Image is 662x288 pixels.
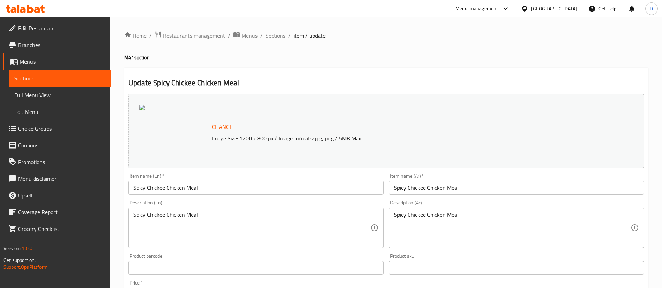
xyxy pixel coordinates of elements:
a: Branches [3,37,111,53]
a: Sections [266,31,285,40]
span: Get support on: [3,256,36,265]
span: Edit Menu [14,108,105,116]
span: Menus [241,31,258,40]
nav: breadcrumb [124,31,648,40]
input: Please enter product sku [389,261,644,275]
span: Menus [20,57,105,66]
span: Upsell [18,191,105,200]
span: Menu disclaimer [18,174,105,183]
a: Upsell [3,187,111,204]
input: Enter name Ar [389,181,644,195]
p: Image Size: 1200 x 800 px / Image formats: jpg, png / 5MB Max. [209,134,579,142]
a: Promotions [3,154,111,170]
a: Full Menu View [9,87,111,103]
li: / [260,31,263,40]
a: Menus [233,31,258,40]
button: Change [209,120,236,134]
img: E35553074A02737E9E68999D476B8A42 [139,105,145,110]
span: Promotions [18,158,105,166]
input: Please enter product barcode [128,261,383,275]
span: item / update [293,31,326,40]
li: / [288,31,291,40]
span: Branches [18,41,105,49]
span: Version: [3,244,21,253]
span: Grocery Checklist [18,225,105,233]
a: Sections [9,70,111,87]
h2: Update Spicy Chickee Chicken Meal [128,78,644,88]
span: Full Menu View [14,91,105,99]
a: Menus [3,53,111,70]
li: / [149,31,152,40]
a: Coupons [3,137,111,154]
a: Restaurants management [155,31,225,40]
span: Choice Groups [18,124,105,133]
span: 1.0.0 [22,244,32,253]
div: Menu-management [455,5,498,13]
a: Menu disclaimer [3,170,111,187]
a: Edit Menu [9,103,111,120]
input: Enter name En [128,181,383,195]
span: D [650,5,653,13]
a: Home [124,31,147,40]
a: Coverage Report [3,204,111,220]
li: / [228,31,230,40]
h4: M41 section [124,54,648,61]
span: Change [212,122,233,132]
div: [GEOGRAPHIC_DATA] [531,5,577,13]
span: Sections [14,74,105,83]
span: Restaurants management [163,31,225,40]
a: Choice Groups [3,120,111,137]
textarea: Spicy Chickee Chicken Meal [133,211,370,244]
span: Coupons [18,141,105,149]
span: Edit Restaurant [18,24,105,32]
textarea: Spicy Chickee Chicken Meal [394,211,631,244]
a: Grocery Checklist [3,220,111,237]
a: Support.OpsPlatform [3,263,48,272]
span: Coverage Report [18,208,105,216]
a: Edit Restaurant [3,20,111,37]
